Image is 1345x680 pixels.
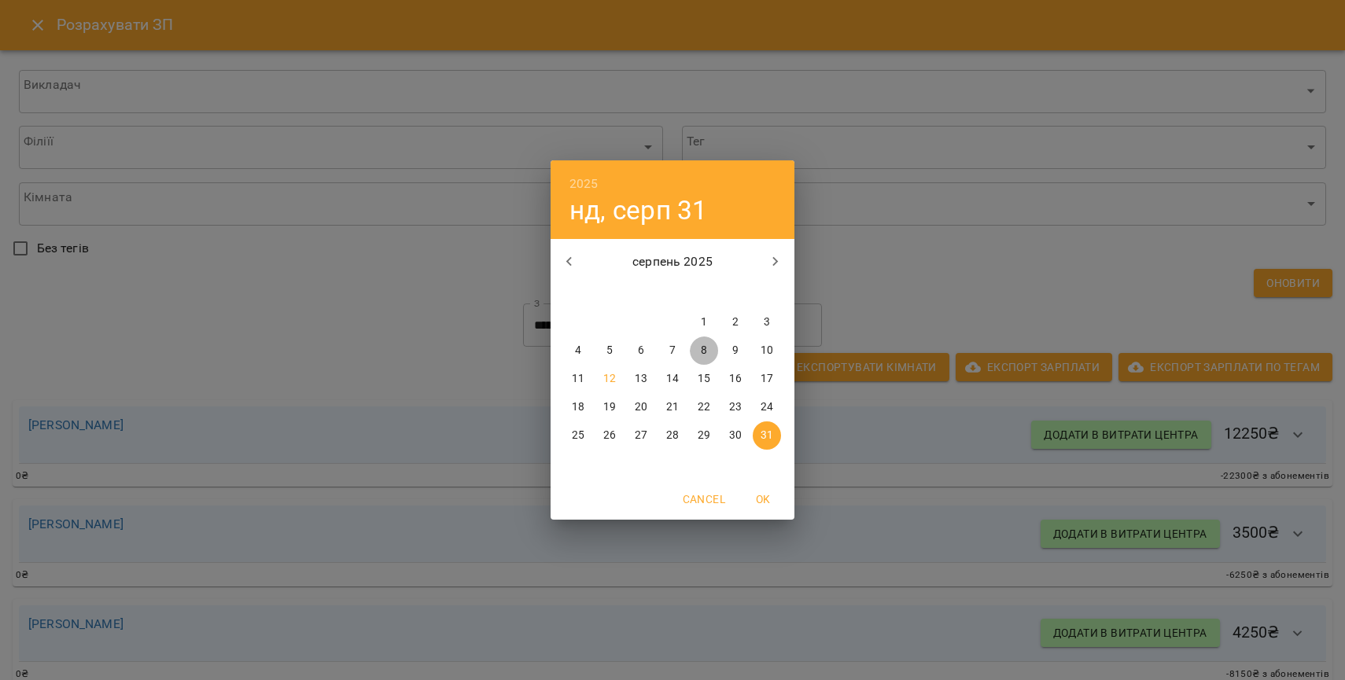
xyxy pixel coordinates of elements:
[690,393,718,421] button: 22
[701,343,707,358] p: 8
[658,285,687,300] span: чт
[627,421,655,450] button: 27
[683,490,725,509] span: Cancel
[666,371,679,387] p: 14
[729,399,742,415] p: 23
[753,393,781,421] button: 24
[690,285,718,300] span: пт
[658,393,687,421] button: 21
[676,485,731,513] button: Cancel
[738,485,788,513] button: OK
[701,314,707,330] p: 1
[721,421,750,450] button: 30
[721,308,750,336] button: 2
[606,343,613,358] p: 5
[627,365,655,393] button: 13
[732,314,739,330] p: 2
[690,365,718,393] button: 15
[666,399,679,415] p: 21
[638,343,644,358] p: 6
[572,428,584,443] p: 25
[761,428,773,443] p: 31
[627,336,655,365] button: 6
[753,421,781,450] button: 31
[690,421,718,450] button: 29
[729,428,742,443] p: 30
[588,252,757,271] p: серпень 2025
[572,371,584,387] p: 11
[666,428,679,443] p: 28
[658,365,687,393] button: 14
[635,428,647,443] p: 27
[721,393,750,421] button: 23
[595,393,624,421] button: 19
[729,371,742,387] p: 16
[658,336,687,365] button: 7
[698,428,710,443] p: 29
[627,285,655,300] span: ср
[575,343,581,358] p: 4
[658,421,687,450] button: 28
[761,371,773,387] p: 17
[698,371,710,387] p: 15
[744,490,782,509] span: OK
[595,285,624,300] span: вт
[635,371,647,387] p: 13
[603,399,616,415] p: 19
[761,343,773,358] p: 10
[564,336,592,365] button: 4
[564,365,592,393] button: 11
[569,194,708,226] button: нд, серп 31
[753,285,781,300] span: нд
[595,336,624,365] button: 5
[627,393,655,421] button: 20
[732,343,739,358] p: 9
[564,421,592,450] button: 25
[753,336,781,365] button: 10
[569,173,599,195] button: 2025
[753,365,781,393] button: 17
[564,285,592,300] span: пн
[721,285,750,300] span: сб
[564,393,592,421] button: 18
[595,421,624,450] button: 26
[764,314,770,330] p: 3
[603,428,616,443] p: 26
[572,399,584,415] p: 18
[698,399,710,415] p: 22
[721,336,750,365] button: 9
[690,308,718,336] button: 1
[721,365,750,393] button: 16
[690,336,718,365] button: 8
[595,365,624,393] button: 12
[603,371,616,387] p: 12
[761,399,773,415] p: 24
[669,343,676,358] p: 7
[635,399,647,415] p: 20
[753,308,781,336] button: 3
